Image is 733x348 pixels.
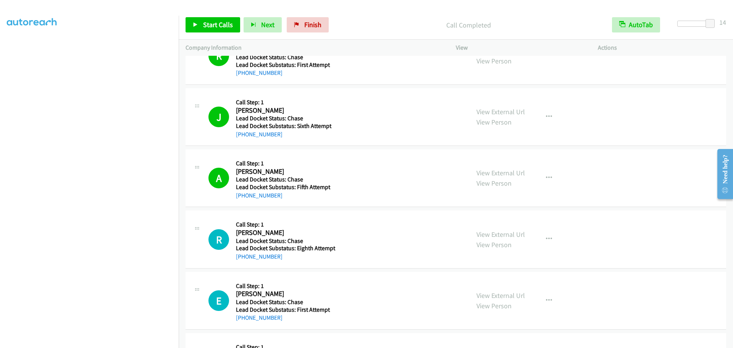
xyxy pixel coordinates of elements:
[236,122,336,130] h5: Lead Docket Substatus: Sixth Attempt
[236,106,336,115] h2: [PERSON_NAME]
[236,298,336,306] h5: Lead Docket Status: Chase
[236,115,336,122] h5: Lead Docket Status: Chase
[612,17,660,32] button: AutoTab
[287,17,329,32] a: Finish
[236,61,336,69] h5: Lead Docket Substatus: First Attempt
[236,253,283,260] a: [PHONE_NUMBER]
[456,43,584,52] p: View
[208,290,229,311] div: The call is yet to be attempted
[236,228,336,237] h2: [PERSON_NAME]
[236,306,336,314] h5: Lead Docket Substatus: First Attempt
[236,314,283,321] a: [PHONE_NUMBER]
[186,17,240,32] a: Start Calls
[476,301,512,310] a: View Person
[236,99,336,106] h5: Call Step: 1
[236,167,336,176] h2: [PERSON_NAME]
[236,244,336,252] h5: Lead Docket Substatus: Eighth Attempt
[476,118,512,126] a: View Person
[476,107,525,116] a: View External Url
[476,291,525,300] a: View External Url
[236,69,283,76] a: [PHONE_NUMBER]
[261,20,274,29] span: Next
[208,45,229,66] h1: R
[244,17,282,32] button: Next
[236,192,283,199] a: [PHONE_NUMBER]
[208,168,229,188] h1: A
[236,282,336,290] h5: Call Step: 1
[208,107,229,127] h1: J
[598,43,726,52] p: Actions
[476,168,525,177] a: View External Url
[476,240,512,249] a: View Person
[236,160,336,167] h5: Call Step: 1
[236,176,336,183] h5: Lead Docket Status: Chase
[186,43,442,52] p: Company Information
[208,229,229,250] div: The call is yet to be attempted
[236,131,283,138] a: [PHONE_NUMBER]
[476,57,512,65] a: View Person
[711,144,733,204] iframe: Resource Center
[476,179,512,188] a: View Person
[304,20,321,29] span: Finish
[719,17,726,28] div: 14
[208,290,229,311] h1: E
[236,183,336,191] h5: Lead Docket Substatus: Fifth Attempt
[236,290,336,298] h2: [PERSON_NAME]
[236,53,336,61] h5: Lead Docket Status: Chase
[339,20,598,30] p: Call Completed
[236,221,336,228] h5: Call Step: 1
[208,229,229,250] h1: R
[476,230,525,239] a: View External Url
[203,20,233,29] span: Start Calls
[236,237,336,245] h5: Lead Docket Status: Chase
